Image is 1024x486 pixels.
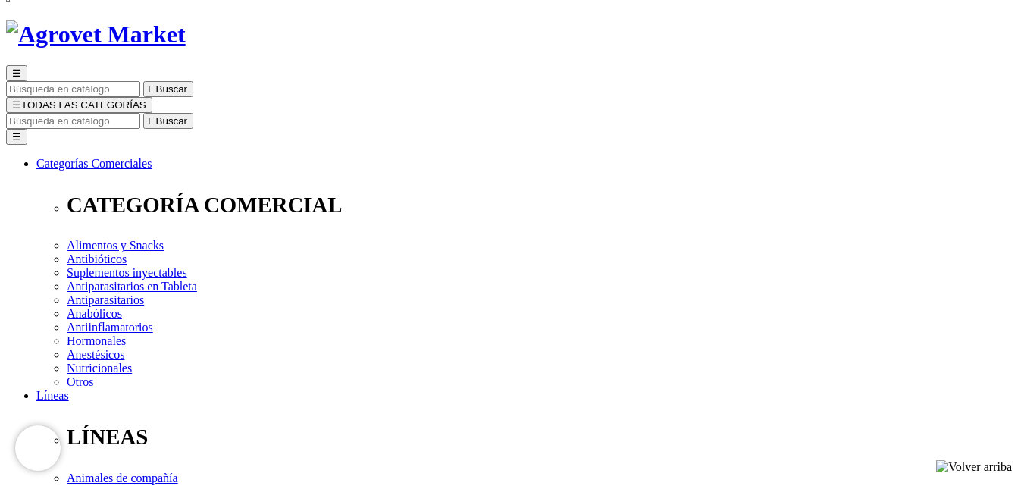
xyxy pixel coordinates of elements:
span: ☰ [12,99,21,111]
a: Antiparasitarios en Tableta [67,280,197,293]
a: Alimentos y Snacks [67,239,164,252]
button:  Buscar [143,113,193,129]
a: Anestésicos [67,348,124,361]
a: Antiparasitarios [67,293,144,306]
span: Buscar [156,83,187,95]
a: Suplementos inyectables [67,266,187,279]
a: Nutricionales [67,362,132,375]
button: ☰ [6,65,27,81]
input: Buscar [6,113,140,129]
a: Categorías Comerciales [36,157,152,170]
iframe: Brevo live chat [15,425,61,471]
a: Hormonales [67,334,126,347]
a: Otros [67,375,94,388]
input: Buscar [6,81,140,97]
span: ☰ [12,67,21,79]
a: Anabólicos [67,307,122,320]
i:  [149,115,153,127]
span: Buscar [156,115,187,127]
button:  Buscar [143,81,193,97]
a: Animales de compañía [67,472,178,484]
a: Antibióticos [67,252,127,265]
p: LÍNEAS [67,425,1018,450]
img: Volver arriba [936,460,1012,474]
button: ☰TODAS LAS CATEGORÍAS [6,97,152,113]
a: Antiinflamatorios [67,321,153,334]
img: Agrovet Market [6,20,186,49]
i:  [149,83,153,95]
p: CATEGORÍA COMERCIAL [67,193,1018,218]
button: ☰ [6,129,27,145]
a: Líneas [36,389,69,402]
